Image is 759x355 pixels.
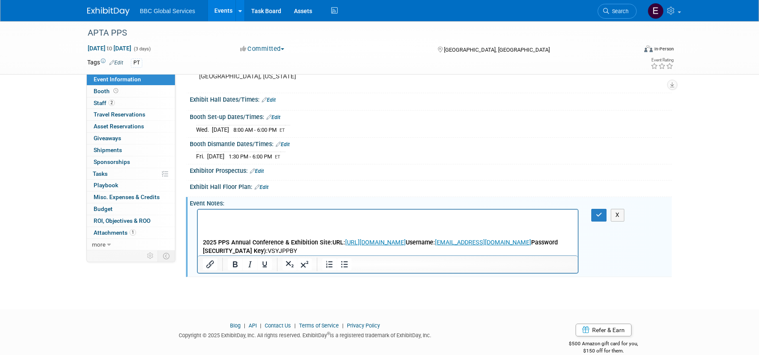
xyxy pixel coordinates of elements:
[93,170,108,177] span: Tasks
[242,322,247,329] span: |
[611,209,624,221] button: X
[609,8,629,14] span: Search
[190,180,672,191] div: Exhibit Hall Floor Plan:
[87,191,175,203] a: Misc. Expenses & Credits
[276,141,290,147] a: Edit
[140,8,195,14] span: BBC Global Services
[196,152,207,161] td: Fri.
[87,330,523,339] div: Copyright © 2025 ExhibitDay, Inc. All rights reserved. ExhibitDay is a registered trademark of Ex...
[598,4,637,19] a: Search
[87,227,175,239] a: Attachments1
[87,144,175,156] a: Shipments
[535,347,672,355] div: $150 off for them.
[190,111,672,122] div: Booth Set-up Dates/Times:
[158,250,175,261] td: Toggle Event Tabs
[228,258,242,270] button: Bold
[258,322,263,329] span: |
[280,128,285,133] span: ET
[250,168,264,174] a: Edit
[87,109,175,120] a: Travel Reservations
[297,258,312,270] button: Superscript
[94,205,113,212] span: Budget
[283,258,297,270] button: Subscript
[94,100,115,106] span: Staff
[265,322,291,329] a: Contact Us
[94,194,160,200] span: Misc. Expenses & Credits
[131,58,142,67] div: PT
[576,324,632,336] a: Refer & Earn
[644,45,653,52] img: Format-Inperson.png
[190,197,672,208] div: Event Notes:
[94,217,150,224] span: ROI, Objectives & ROO
[249,322,257,329] a: API
[130,229,136,236] span: 1
[327,331,330,336] sup: ®
[190,93,672,104] div: Exhibit Hall Dates/Times:
[255,184,269,190] a: Edit
[109,60,123,66] a: Edit
[233,127,277,133] span: 8:00 AM - 6:00 PM
[133,46,151,52] span: (3 days)
[87,156,175,168] a: Sponsorships
[112,88,120,94] span: Booth not reserved yet
[143,250,158,261] td: Personalize Event Tab Strip
[199,72,381,80] pre: [GEOGRAPHIC_DATA], [US_STATE]
[340,322,346,329] span: |
[87,180,175,191] a: Playbook
[203,258,217,270] button: Insert/edit link
[87,215,175,227] a: ROI, Objectives & ROO
[207,152,224,161] td: [DATE]
[258,258,272,270] button: Underline
[92,241,105,248] span: more
[243,258,257,270] button: Italic
[337,258,352,270] button: Bullet list
[299,322,339,329] a: Terms of Service
[87,58,123,68] td: Tags
[651,58,673,62] div: Event Rating
[87,203,175,215] a: Budget
[94,76,141,83] span: Event Information
[212,125,229,134] td: [DATE]
[94,182,118,189] span: Playbook
[292,322,298,329] span: |
[94,158,130,165] span: Sponsorships
[654,46,674,52] div: In-Person
[87,86,175,97] a: Booth
[190,138,672,149] div: Booth Dismantle Dates/Times:
[94,123,144,130] span: Asset Reservations
[347,322,380,329] a: Privacy Policy
[587,44,674,57] div: Event Format
[87,7,130,16] img: ExhibitDay
[198,210,578,255] iframe: Rich Text Area
[87,74,175,85] a: Event Information
[87,44,132,52] span: [DATE] [DATE]
[535,335,672,354] div: $500 Amazon gift card for you,
[237,44,288,53] button: Committed
[266,114,280,120] a: Edit
[275,154,280,160] span: ET
[94,111,145,118] span: Travel Reservations
[648,3,664,19] img: Ethan Denkensohn
[262,97,276,103] a: Edit
[94,147,122,153] span: Shipments
[85,25,624,41] div: APTA PPS
[190,164,672,175] div: Exhibitor Prospectus:
[87,168,175,180] a: Tasks
[94,88,120,94] span: Booth
[105,45,114,52] span: to
[229,153,272,160] span: 1:30 PM - 6:00 PM
[87,97,175,109] a: Staff2
[230,322,241,329] a: Blog
[94,229,136,236] span: Attachments
[87,239,175,250] a: more
[87,121,175,132] a: Asset Reservations
[108,100,115,106] span: 2
[444,47,550,53] span: [GEOGRAPHIC_DATA], [GEOGRAPHIC_DATA]
[322,258,337,270] button: Numbered list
